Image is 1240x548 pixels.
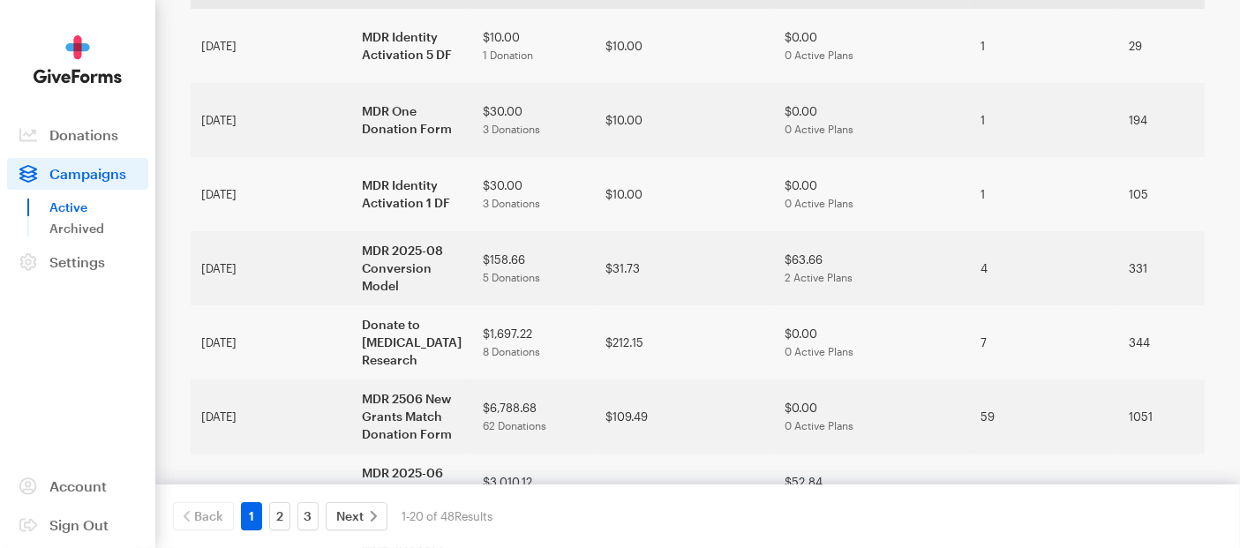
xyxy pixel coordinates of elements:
span: Donations [49,126,118,143]
td: $0.00 [774,9,970,83]
td: 1051 [1118,379,1231,454]
td: 105 [1118,157,1231,231]
td: $30.00 [472,83,595,157]
span: 0 Active Plans [785,419,853,432]
a: Campaigns [7,158,148,190]
span: 0 Active Plans [785,49,853,61]
span: 3 Donations [483,123,540,135]
td: 194 [1118,83,1231,157]
img: GiveForms [34,35,122,84]
td: 1 [970,83,1118,157]
span: 5 Donations [483,271,540,283]
td: $0.00 [774,305,970,379]
td: MDR Identity Activation 5 DF [351,9,472,83]
td: $3,010.12 [472,454,595,528]
a: Archived [49,218,148,239]
span: 2 Active Plans [785,271,853,283]
td: [DATE] [191,305,351,379]
td: 4 [970,231,1118,305]
td: 39 [970,454,1118,528]
td: MDR 2506 New Grants Match Donation Form [351,379,472,454]
span: 0 Active Plans [785,123,853,135]
td: 7 [970,305,1118,379]
span: Account [49,477,107,494]
span: Campaigns [49,165,126,182]
td: $10.00 [595,83,774,157]
td: 29 [1118,9,1231,83]
span: 62 Donations [483,419,546,432]
a: 3 [297,502,319,530]
a: Account [7,470,148,502]
a: 2 [269,502,290,530]
span: Settings [49,253,105,270]
td: $0.00 [774,83,970,157]
td: $10.00 [472,9,595,83]
td: MDR Identity Activation 1 DF [351,157,472,231]
div: 1-20 of 48 [402,502,492,530]
span: Sign Out [49,516,109,533]
a: Settings [7,246,148,278]
td: $63.66 [774,231,970,305]
td: $10.00 [595,157,774,231]
td: Donate to [MEDICAL_DATA] Research [351,305,472,379]
td: 344 [1118,305,1231,379]
td: MDR 2025-08 Conversion Model [351,231,472,305]
a: Donations [7,119,148,151]
a: Active [49,197,148,218]
td: $52.84 [774,454,970,528]
span: Next [336,506,364,527]
td: $212.15 [595,305,774,379]
td: 59 [970,379,1118,454]
a: Next [326,502,387,530]
td: MDR One Donation Form [351,83,472,157]
td: 1 [970,157,1118,231]
span: 0 Active Plans [785,345,853,357]
td: [DATE] [191,157,351,231]
td: 331 [1118,231,1231,305]
td: [DATE] [191,379,351,454]
td: $31.73 [595,231,774,305]
span: Results [455,509,492,523]
span: 8 Donations [483,345,540,357]
td: $6,788.68 [472,379,595,454]
td: $30.00 [472,157,595,231]
td: [DATE] [191,9,351,83]
span: 3 Donations [483,197,540,209]
td: [DATE] [191,231,351,305]
td: [DATE] [191,83,351,157]
td: 1073 [1118,454,1231,528]
td: $109.49 [595,379,774,454]
td: $1,697.22 [472,305,595,379]
td: [DATE] [191,454,351,528]
span: 1 Donation [483,49,533,61]
span: 0 Active Plans [785,197,853,209]
td: $10.00 [595,9,774,83]
td: $0.00 [774,157,970,231]
td: $70.00 [595,454,774,528]
td: 1 [970,9,1118,83]
td: $0.00 [774,379,970,454]
a: Sign Out [7,509,148,541]
td: MDR 2025-06 Research Drive DF [351,454,472,528]
td: $158.66 [472,231,595,305]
